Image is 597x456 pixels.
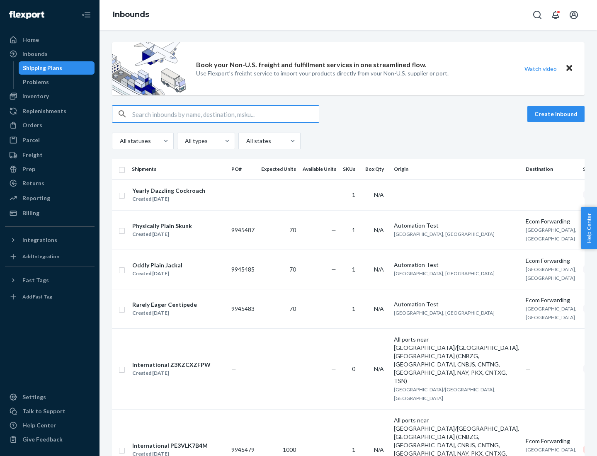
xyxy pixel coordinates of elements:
span: N/A [374,365,384,372]
div: Inventory [22,92,49,100]
a: Add Fast Tag [5,290,95,303]
div: Fast Tags [22,276,49,284]
div: Returns [22,179,44,187]
a: Freight [5,148,95,162]
span: 1 [352,226,355,233]
th: SKUs [340,159,362,179]
div: Ecom Forwarding [526,296,576,304]
div: Orders [22,121,42,129]
button: Open notifications [547,7,564,23]
a: Inventory [5,90,95,103]
span: 70 [289,226,296,233]
span: — [331,365,336,372]
div: Shipping Plans [23,64,62,72]
div: Created [DATE] [132,269,182,278]
a: Prep [5,163,95,176]
span: 1000 [283,446,296,453]
div: Reporting [22,194,50,202]
span: 1 [352,446,355,453]
a: Billing [5,206,95,220]
span: [GEOGRAPHIC_DATA], [GEOGRAPHIC_DATA] [394,270,495,277]
button: Watch video [519,63,562,75]
span: 70 [289,266,296,273]
button: Integrations [5,233,95,247]
button: Open Search Box [529,7,546,23]
a: Orders [5,119,95,132]
span: — [231,365,236,372]
a: Inbounds [5,47,95,61]
div: International PE3VLK7B4M [132,441,208,450]
div: Parcel [22,136,40,144]
span: 70 [289,305,296,312]
span: N/A [374,305,384,312]
div: Created [DATE] [132,230,192,238]
span: N/A [374,446,384,453]
th: Box Qty [362,159,391,179]
span: [GEOGRAPHIC_DATA], [GEOGRAPHIC_DATA] [394,310,495,316]
div: Ecom Forwarding [526,257,576,265]
span: [GEOGRAPHIC_DATA], [GEOGRAPHIC_DATA] [526,266,576,281]
img: Flexport logo [9,11,44,19]
span: — [394,191,399,198]
span: — [331,191,336,198]
th: PO# [228,159,258,179]
a: Shipping Plans [19,61,95,75]
div: Talk to Support [22,407,66,415]
a: Talk to Support [5,405,95,418]
span: — [331,266,336,273]
div: Created [DATE] [132,309,197,317]
button: Fast Tags [5,274,95,287]
ol: breadcrumbs [106,3,156,27]
div: Help Center [22,421,56,429]
div: Rarely Eager Centipede [132,301,197,309]
span: N/A [374,266,384,273]
span: N/A [374,191,384,198]
td: 9945487 [228,210,258,250]
th: Expected Units [258,159,299,179]
td: 9945485 [228,250,258,289]
input: All statuses [119,137,120,145]
input: Search inbounds by name, destination, msku... [132,106,319,122]
div: All ports near [GEOGRAPHIC_DATA]/[GEOGRAPHIC_DATA], [GEOGRAPHIC_DATA] (CNBZG, [GEOGRAPHIC_DATA], ... [394,335,519,385]
p: Book your Non-U.S. freight and fulfillment services in one streamlined flow. [196,60,427,70]
span: — [331,305,336,312]
button: Close [564,63,575,75]
span: 0 [352,365,355,372]
div: Created [DATE] [132,369,211,377]
button: Create inbound [527,106,585,122]
div: Inbounds [22,50,48,58]
div: Oddly Plain Jackal [132,261,182,269]
a: Inbounds [113,10,149,19]
span: 1 [352,191,355,198]
span: — [526,191,531,198]
th: Available Units [299,159,340,179]
div: Physically Plain Skunk [132,222,192,230]
span: [GEOGRAPHIC_DATA]/[GEOGRAPHIC_DATA], [GEOGRAPHIC_DATA] [394,386,495,401]
div: Created [DATE] [132,195,205,203]
a: Settings [5,391,95,404]
button: Open account menu [565,7,582,23]
span: — [526,365,531,372]
span: 1 [352,266,355,273]
input: All types [184,137,185,145]
a: Home [5,33,95,46]
button: Help Center [581,207,597,249]
div: Replenishments [22,107,66,115]
div: Give Feedback [22,435,63,444]
div: Prep [22,165,35,173]
th: Shipments [129,159,228,179]
div: Automation Test [394,300,519,308]
a: Returns [5,177,95,190]
button: Close Navigation [78,7,95,23]
div: Settings [22,393,46,401]
span: [GEOGRAPHIC_DATA], [GEOGRAPHIC_DATA] [526,306,576,320]
td: 9945483 [228,289,258,328]
div: Ecom Forwarding [526,217,576,226]
span: [GEOGRAPHIC_DATA], [GEOGRAPHIC_DATA] [394,231,495,237]
a: Problems [19,75,95,89]
span: 1 [352,305,355,312]
span: — [331,446,336,453]
div: Billing [22,209,39,217]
